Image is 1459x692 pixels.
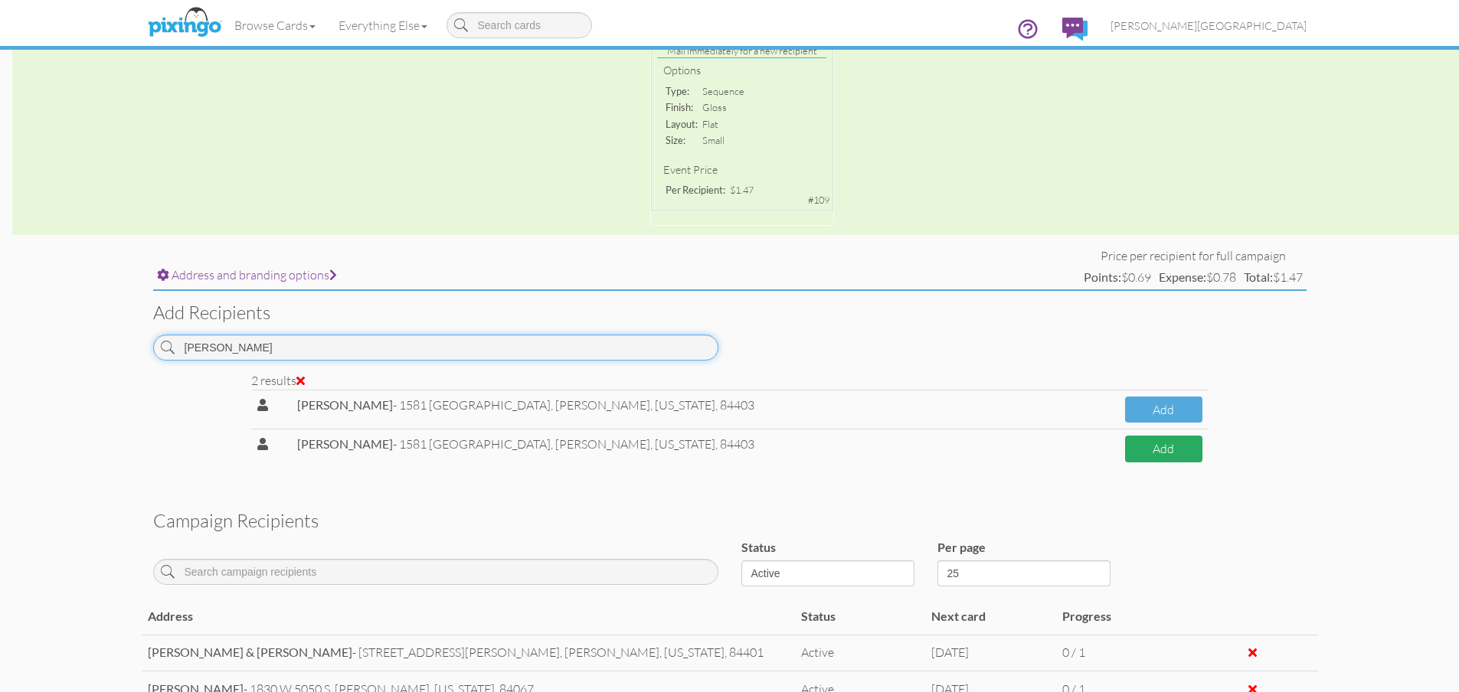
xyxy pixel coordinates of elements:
[153,302,1307,322] h3: Add recipients
[720,397,754,413] span: 84403
[720,436,754,452] span: 84403
[1062,18,1088,41] img: comments.svg
[1155,265,1240,290] td: $0.78
[297,436,393,451] strong: [PERSON_NAME]
[1125,436,1202,462] button: Add
[555,436,754,452] span: [PERSON_NAME],
[1099,6,1318,45] a: [PERSON_NAME][GEOGRAPHIC_DATA]
[1062,645,1085,660] span: 0 / 1
[655,397,718,413] span: [US_STATE],
[664,645,727,660] span: [US_STATE],
[153,335,718,361] input: Search contact and group names
[148,645,352,659] strong: [PERSON_NAME] & [PERSON_NAME]
[1111,19,1307,32] span: [PERSON_NAME][GEOGRAPHIC_DATA]
[358,645,562,660] span: [STREET_ADDRESS][PERSON_NAME],
[153,511,1307,530] h3: Campaign recipients
[655,436,718,452] span: [US_STATE],
[148,645,356,660] span: -
[937,539,986,557] label: Per page
[729,645,764,660] span: 84401
[1159,269,1206,284] strong: Expense:
[172,267,337,282] span: Address and branding options
[925,599,1056,635] td: Next card
[1240,265,1307,290] td: $1.47
[931,645,969,660] span: [DATE]
[564,645,764,660] span: [PERSON_NAME],
[327,6,439,44] a: Everything Else
[1080,247,1307,265] td: Price per recipient for full campaign
[142,599,795,635] td: Address
[297,436,397,452] span: -
[153,559,718,585] input: Search campaign recipients
[223,6,327,44] a: Browse Cards
[399,397,553,413] span: 1581 [GEOGRAPHIC_DATA],
[801,644,920,661] div: Active
[741,539,776,557] label: Status
[1244,269,1273,284] strong: Total:
[297,397,397,413] span: -
[297,397,393,412] strong: [PERSON_NAME]
[1056,599,1187,635] td: Progress
[1125,397,1202,423] button: Add
[795,599,926,635] td: Status
[144,4,225,42] img: pixingo logo
[1080,265,1155,290] td: $0.69
[555,397,754,413] span: [PERSON_NAME],
[1084,269,1121,284] strong: Points:
[251,372,1209,390] div: 2 results
[399,436,553,452] span: 1581 [GEOGRAPHIC_DATA],
[447,12,592,38] input: Search cards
